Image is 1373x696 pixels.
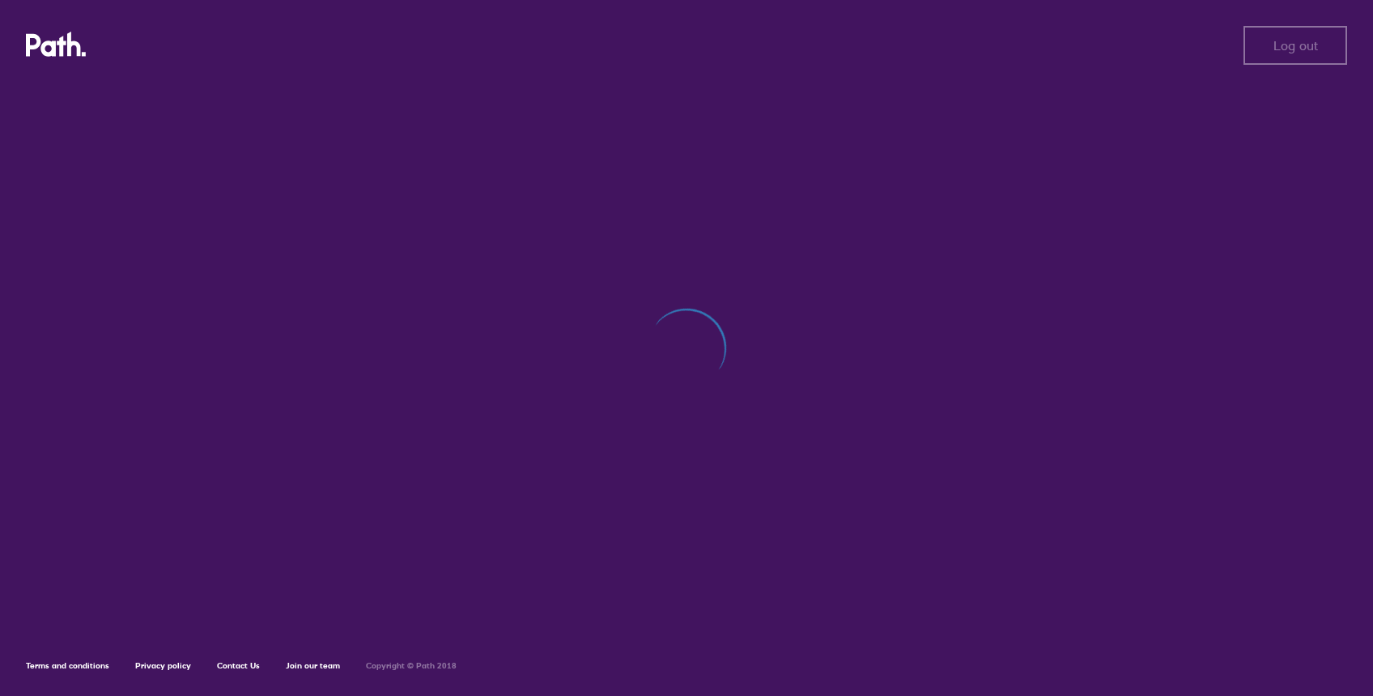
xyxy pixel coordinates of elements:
[217,660,260,671] a: Contact Us
[26,660,109,671] a: Terms and conditions
[135,660,191,671] a: Privacy policy
[366,661,457,671] h6: Copyright © Path 2018
[1273,38,1318,53] span: Log out
[286,660,340,671] a: Join our team
[1243,26,1347,65] button: Log out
